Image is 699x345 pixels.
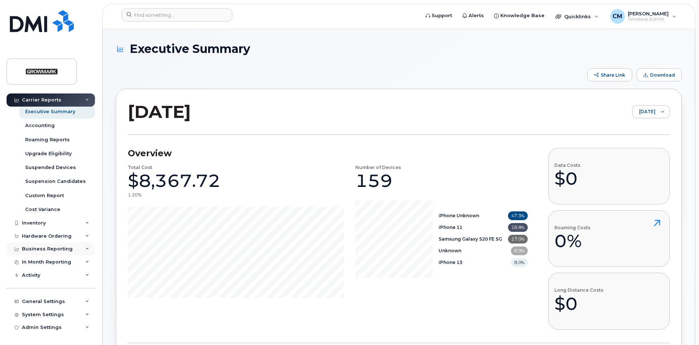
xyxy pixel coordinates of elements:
h4: Long Distance Costs [554,288,603,292]
span: Download [650,72,675,78]
h4: Number of Devices [355,165,401,170]
span: September 2025 [633,106,656,119]
b: iPhone Unknown [439,213,479,218]
h3: Overview [128,148,528,159]
button: Roaming Costs0% [548,210,670,267]
b: Samsung Galaxy S20 FE 5G [439,236,502,242]
span: Executive Summary [130,42,250,55]
span: 8.0% [511,258,528,267]
b: iPhone 13 [439,260,462,265]
span: 17.0% [508,235,528,244]
b: Unknown [439,248,461,253]
span: Share Link [601,72,625,78]
span: 18.8% [508,223,528,232]
div: $8,367.72 [128,170,221,192]
div: 159 [355,170,393,192]
div: 1.20% [128,192,141,198]
button: Share Link [587,68,632,81]
b: iPhone 11 [439,225,462,230]
div: $0 [554,293,603,315]
h2: [DATE] [128,101,191,123]
div: $0 [554,168,580,189]
h4: Total Cost [128,165,152,170]
div: 0% [554,230,591,252]
h4: Data Costs [554,163,580,168]
h4: Roaming Costs [554,225,591,230]
span: 8.9% [511,246,528,255]
button: Download [637,68,682,81]
span: 47.3% [508,211,528,220]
